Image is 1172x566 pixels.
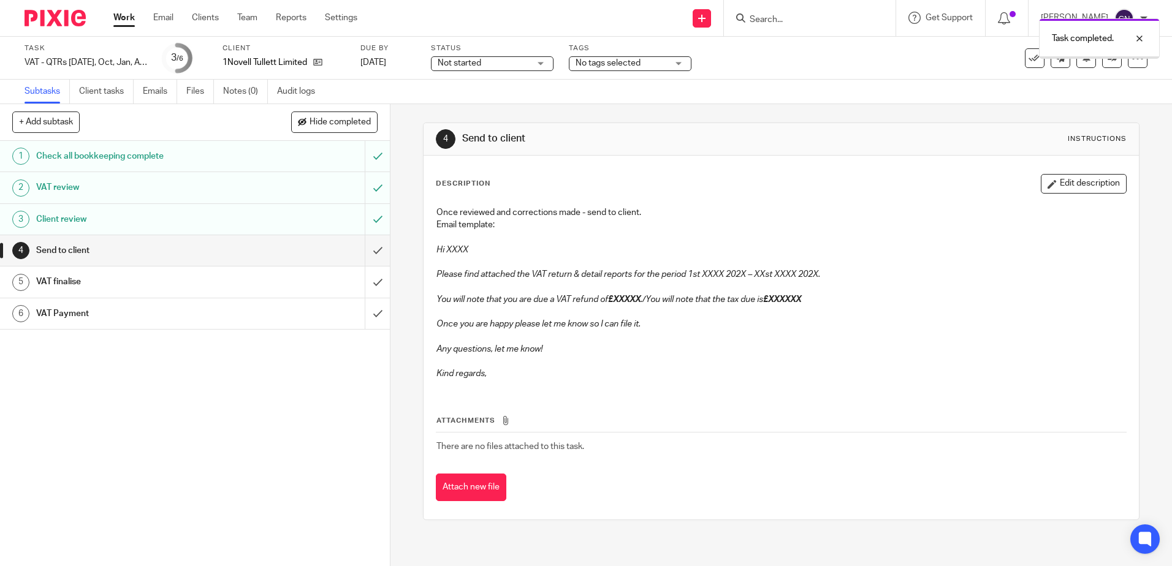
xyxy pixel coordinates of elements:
div: VAT - QTRs Jul, Oct, Jan, Apr [25,56,147,69]
span: There are no files attached to this task. [436,442,584,451]
div: 1 [12,148,29,165]
button: Edit description [1041,174,1127,194]
div: 4 [436,129,455,149]
h1: VAT Payment [36,304,247,323]
label: Tags [569,43,691,53]
button: Hide completed [291,111,378,132]
h1: Send to client [462,132,807,145]
a: Settings [325,12,357,24]
div: 6 [12,305,29,322]
h1: VAT review [36,178,247,197]
em: ./You will note that the tax due is [641,295,763,304]
a: Email [153,12,173,24]
a: Client tasks [79,80,134,104]
a: Work [113,12,135,24]
div: VAT - QTRs [DATE], Oct, Jan, Apr [25,56,147,69]
button: + Add subtask [12,111,80,132]
em: £XXXXX [608,295,641,304]
img: Pixie [25,10,86,26]
em: Once you are happy please let me know so I can file it. [436,320,641,328]
div: 3 [12,211,29,228]
label: Due by [360,43,416,53]
a: Subtasks [25,80,70,104]
em: Any questions, let me know! [436,345,542,353]
h1: Client review [36,210,247,228]
span: No tags selected [576,59,641,67]
small: /6 [177,55,183,62]
a: Reports [276,12,306,24]
p: Once reviewed and corrections made - send to client. [436,206,1125,219]
span: Attachments [436,417,495,424]
em: Kind regards, [436,369,487,378]
a: Audit logs [277,80,324,104]
div: Instructions [1068,134,1127,144]
a: Emails [143,80,177,104]
h1: Send to client [36,241,247,260]
p: Task completed. [1052,32,1114,45]
a: Notes (0) [223,80,268,104]
em: Hi XXXX [436,246,468,254]
a: Clients [192,12,219,24]
label: Task [25,43,147,53]
span: Not started [438,59,481,67]
a: Files [186,80,214,104]
div: 2 [12,179,29,197]
em: Please find attached the VAT return & detail reports for the period 1st XXXX 202X – XXst XXXX 202X. [436,270,820,279]
div: 3 [171,51,183,65]
button: Attach new file [436,474,506,501]
h1: VAT finalise [36,273,247,291]
h1: Check all bookkeeping complete [36,147,247,165]
label: Status [431,43,554,53]
span: [DATE] [360,58,386,67]
img: svg%3E [1114,9,1134,28]
a: Team [237,12,257,24]
p: Description [436,179,490,189]
em: You will note that you are due a VAT refund of [436,295,608,304]
span: Hide completed [310,118,371,127]
div: 4 [12,242,29,259]
label: Client [223,43,345,53]
p: 1Novell Tullett Limited [223,56,307,69]
div: 5 [12,274,29,291]
em: £XXXXXX [763,295,801,304]
p: Email template: [436,219,1125,231]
